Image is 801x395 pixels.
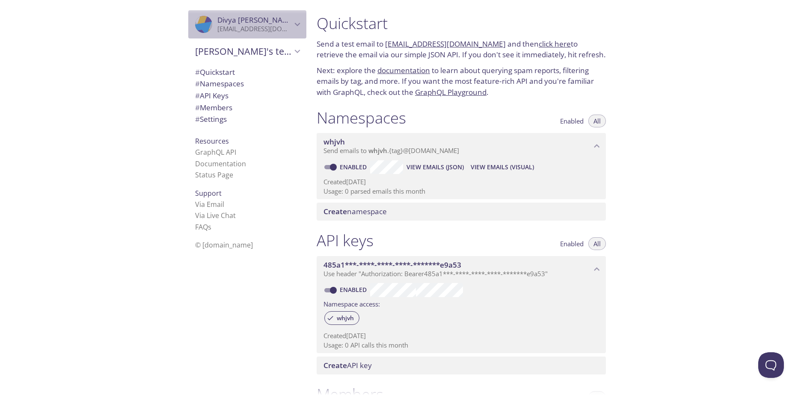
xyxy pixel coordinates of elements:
div: Namespaces [188,78,306,90]
p: Usage: 0 parsed emails this month [323,187,599,196]
span: Divya [PERSON_NAME] [217,15,296,25]
span: Members [195,103,232,112]
iframe: Help Scout Beacon - Open [758,352,784,378]
button: All [588,115,606,127]
a: Via Email [195,200,224,209]
span: View Emails (Visual) [471,162,534,172]
div: Divya Shrestha [188,10,306,38]
span: Settings [195,114,227,124]
span: # [195,114,200,124]
button: View Emails (JSON) [403,160,467,174]
div: Team Settings [188,113,306,125]
a: Enabled [338,163,370,171]
h1: Namespaces [317,108,406,127]
label: Namespace access: [323,297,380,310]
p: Created [DATE] [323,331,599,340]
div: Quickstart [188,66,306,78]
span: API Keys [195,91,228,100]
h1: Quickstart [317,14,606,33]
button: Enabled [555,115,589,127]
span: whjvh [332,314,359,322]
span: # [195,79,200,88]
div: Create API Key [317,357,606,374]
p: Next: explore the to learn about querying spam reports, filtering emails by tag, and more. If you... [317,65,606,98]
span: Namespaces [195,79,244,88]
div: whjvh namespace [317,133,606,159]
span: s [208,222,211,232]
div: Divya's team [188,40,306,62]
button: Enabled [555,237,589,250]
span: Support [195,189,222,198]
span: Quickstart [195,67,235,77]
h1: API keys [317,231,374,250]
p: Usage: 0 API calls this month [323,341,599,350]
div: Members [188,102,306,114]
div: Create namespace [317,203,606,221]
span: # [195,103,200,112]
a: GraphQL API [195,147,236,157]
p: Created [DATE] [323,177,599,186]
a: Via Live Chat [195,211,236,220]
a: GraphQL Playground [415,87,487,97]
p: Send a test email to and then to retrieve the email via our simple JSON API. If you don't see it ... [317,38,606,60]
a: documentation [377,65,430,75]
a: Documentation [195,159,246,168]
a: Enabled [338,286,370,294]
span: Send emails to . {tag} @[DOMAIN_NAME] [323,146,459,155]
span: # [195,91,200,100]
p: [EMAIL_ADDRESS][DOMAIN_NAME] [217,25,292,33]
a: [EMAIL_ADDRESS][DOMAIN_NAME] [385,39,506,49]
span: Resources [195,136,229,146]
button: All [588,237,606,250]
span: Create [323,360,347,370]
span: whjvh [323,137,345,147]
span: [PERSON_NAME]'s team [195,45,292,57]
span: Create [323,206,347,216]
span: namespace [323,206,387,216]
div: whjvh [324,311,359,325]
span: API key [323,360,372,370]
a: click here [539,39,571,49]
span: whjvh [368,146,387,155]
a: Status Page [195,170,233,180]
a: FAQ [195,222,211,232]
div: API Keys [188,90,306,102]
span: # [195,67,200,77]
span: View Emails (JSON) [406,162,464,172]
button: View Emails (Visual) [467,160,537,174]
span: © [DOMAIN_NAME] [195,240,253,250]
